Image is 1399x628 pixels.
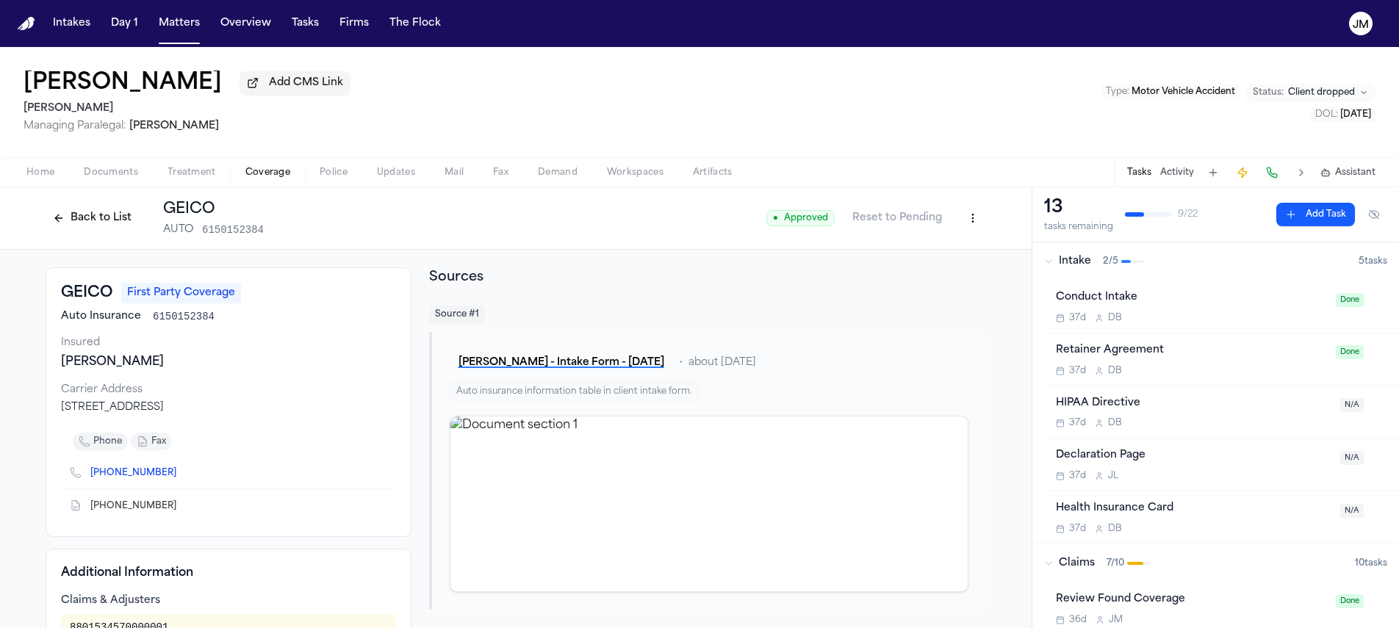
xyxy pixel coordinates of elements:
[320,167,348,178] span: Police
[121,283,241,303] span: First Party Coverage
[1108,470,1118,482] span: J L
[450,382,699,401] div: Auto insurance information table in client intake form.
[1276,203,1355,226] button: Add Task
[688,355,756,370] span: about [DATE]
[1108,523,1122,535] span: D B
[269,76,343,90] span: Add CMS Link
[1108,312,1122,324] span: D B
[1069,312,1086,324] span: 37d
[1232,162,1253,183] button: Create Immediate Task
[240,71,350,95] button: Add CMS Link
[1044,281,1399,333] div: Open task: Conduct Intake
[1335,167,1375,178] span: Assistant
[1320,167,1375,178] button: Assistant
[151,436,166,447] span: fax
[61,400,396,415] div: [STREET_ADDRESS]
[84,167,138,178] span: Documents
[1032,242,1399,281] button: Intake2/55tasks
[1044,196,1113,220] div: 13
[693,167,733,178] span: Artifacts
[1203,162,1223,183] button: Add Task
[1044,491,1399,544] div: Open task: Health Insurance Card
[1359,256,1387,267] span: 5 task s
[26,167,54,178] span: Home
[1059,254,1091,269] span: Intake
[131,433,172,450] button: fax
[61,593,396,608] div: Claims & Adjusters
[153,309,215,324] span: 6150152384
[1103,256,1118,267] span: 2 / 5
[1056,447,1331,464] div: Declaration Page
[429,306,485,323] span: Source # 1
[1108,417,1122,429] span: D B
[1311,107,1375,122] button: Edit DOL: 2025-09-02
[1127,167,1151,178] button: Tasks
[18,17,35,31] a: Home
[90,467,176,479] a: [PHONE_NUMBER]
[129,120,219,131] span: [PERSON_NAME]
[1340,451,1364,465] span: N/A
[1340,504,1364,518] span: N/A
[24,100,350,118] h2: [PERSON_NAME]
[1340,110,1371,119] span: [DATE]
[450,416,968,592] div: View document section 1
[450,416,968,591] img: Document section 1
[538,167,578,178] span: Demand
[1340,398,1364,412] span: N/A
[24,71,222,97] button: Edit matter name
[61,353,396,371] div: [PERSON_NAME]
[1044,438,1399,491] div: Open task: Declaration Page
[1106,87,1129,96] span: Type :
[61,309,141,324] span: Auto Insurance
[153,10,206,37] button: Matters
[93,436,122,447] span: phone
[1044,333,1399,386] div: Open task: Retainer Agreement
[1069,417,1086,429] span: 37d
[163,223,193,237] span: AUTO
[1109,614,1123,626] span: J M
[1355,557,1387,569] span: 10 task s
[215,10,277,37] button: Overview
[679,355,683,370] span: •
[493,167,508,178] span: Fax
[1059,556,1095,571] span: Claims
[377,167,415,178] span: Updates
[18,17,35,31] img: Finch Logo
[24,71,222,97] h1: [PERSON_NAME]
[1044,386,1399,439] div: Open task: HIPAA Directive
[1056,395,1331,412] div: HIPAA Directive
[1044,221,1113,233] div: tasks remaining
[384,10,447,37] button: The Flock
[1101,84,1240,99] button: Edit Type: Motor Vehicle Accident
[24,120,126,131] span: Managing Paralegal:
[61,383,396,397] div: Carrier Address
[47,10,96,37] a: Intakes
[1069,365,1086,377] span: 37d
[1056,500,1331,517] div: Health Insurance Card
[1056,342,1327,359] div: Retainer Agreement
[1069,614,1087,626] span: 36d
[1288,87,1355,98] span: Client dropped
[90,500,176,512] span: [PHONE_NUMBER]
[61,283,112,303] h3: GEICO
[450,350,673,376] button: [PERSON_NAME] - Intake Form - [DATE]
[105,10,144,37] button: Day 1
[46,206,139,230] button: Back to List
[607,167,663,178] span: Workspaces
[168,167,216,178] span: Treatment
[773,212,778,224] span: ●
[1245,84,1375,101] button: Change status from Client dropped
[1315,110,1338,119] span: DOL :
[334,10,375,37] button: Firms
[61,336,396,350] div: Insured
[1336,345,1364,359] span: Done
[286,10,325,37] button: Tasks
[1336,293,1364,307] span: Done
[445,167,464,178] span: Mail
